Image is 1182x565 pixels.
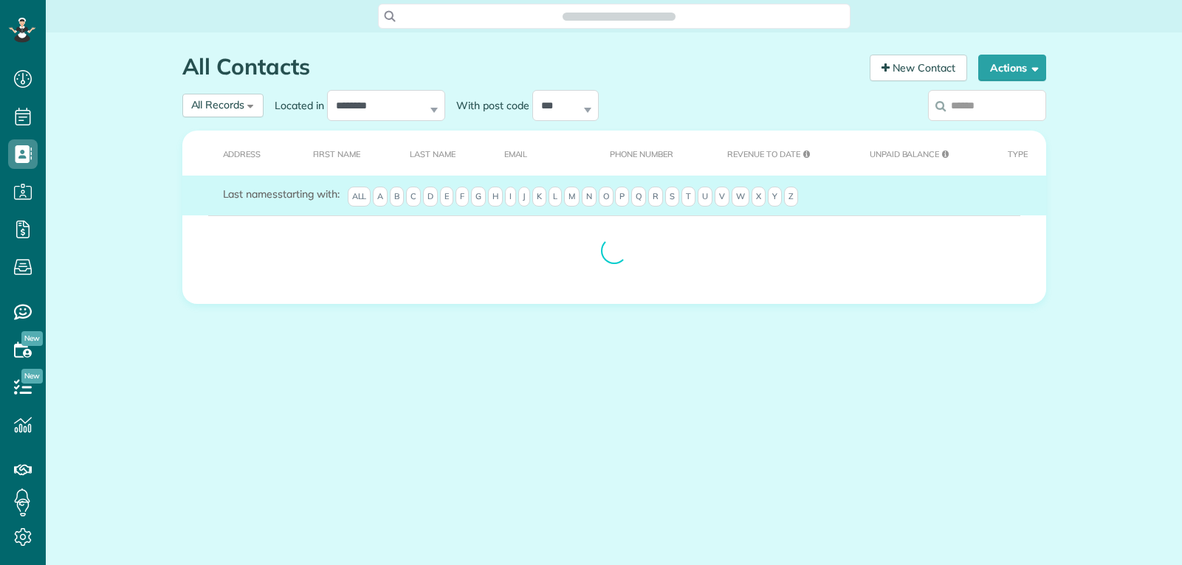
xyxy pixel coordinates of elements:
span: C [406,187,421,207]
span: I [505,187,516,207]
span: E [440,187,453,207]
span: New [21,369,43,384]
a: New Contact [870,55,967,81]
i: Changes made to your appointment data may take up to 24 hours to be reflected in customer unpaid ... [803,150,810,159]
span: B [390,187,404,207]
span: D [423,187,438,207]
span: Search ZenMaid… [577,9,661,24]
span: F [456,187,469,207]
span: Q [631,187,646,207]
th: First Name [290,131,387,176]
span: W [732,187,749,207]
th: Last Name [387,131,481,176]
span: G [471,187,486,207]
th: Address [182,131,290,176]
h1: All Contacts [182,55,859,79]
span: All Records [191,98,245,111]
span: X [752,187,766,207]
label: With post code [445,98,532,113]
span: M [564,187,580,207]
span: Z [784,187,798,207]
span: L [549,187,562,207]
span: All [348,187,371,207]
th: Phone number [587,131,704,176]
span: R [648,187,663,207]
th: Unpaid Balance [847,131,985,176]
label: Located in [264,98,327,113]
span: K [532,187,546,207]
span: N [582,187,597,207]
span: S [665,187,679,207]
span: P [615,187,629,207]
label: starting with: [223,187,340,201]
button: Actions [978,55,1046,81]
span: H [488,187,503,207]
span: A [373,187,388,207]
span: U [698,187,712,207]
span: V [715,187,729,207]
span: Y [768,187,782,207]
span: T [681,187,695,207]
th: Revenue to Date [704,131,847,176]
span: O [599,187,614,207]
i: Changes made to your appointment data may take up to 24 hours to be reflected in customer unpaid ... [942,150,949,159]
span: New [21,331,43,346]
th: Email [481,131,588,176]
th: Type [985,131,1045,176]
span: Last names [223,187,278,201]
span: J [518,187,530,207]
